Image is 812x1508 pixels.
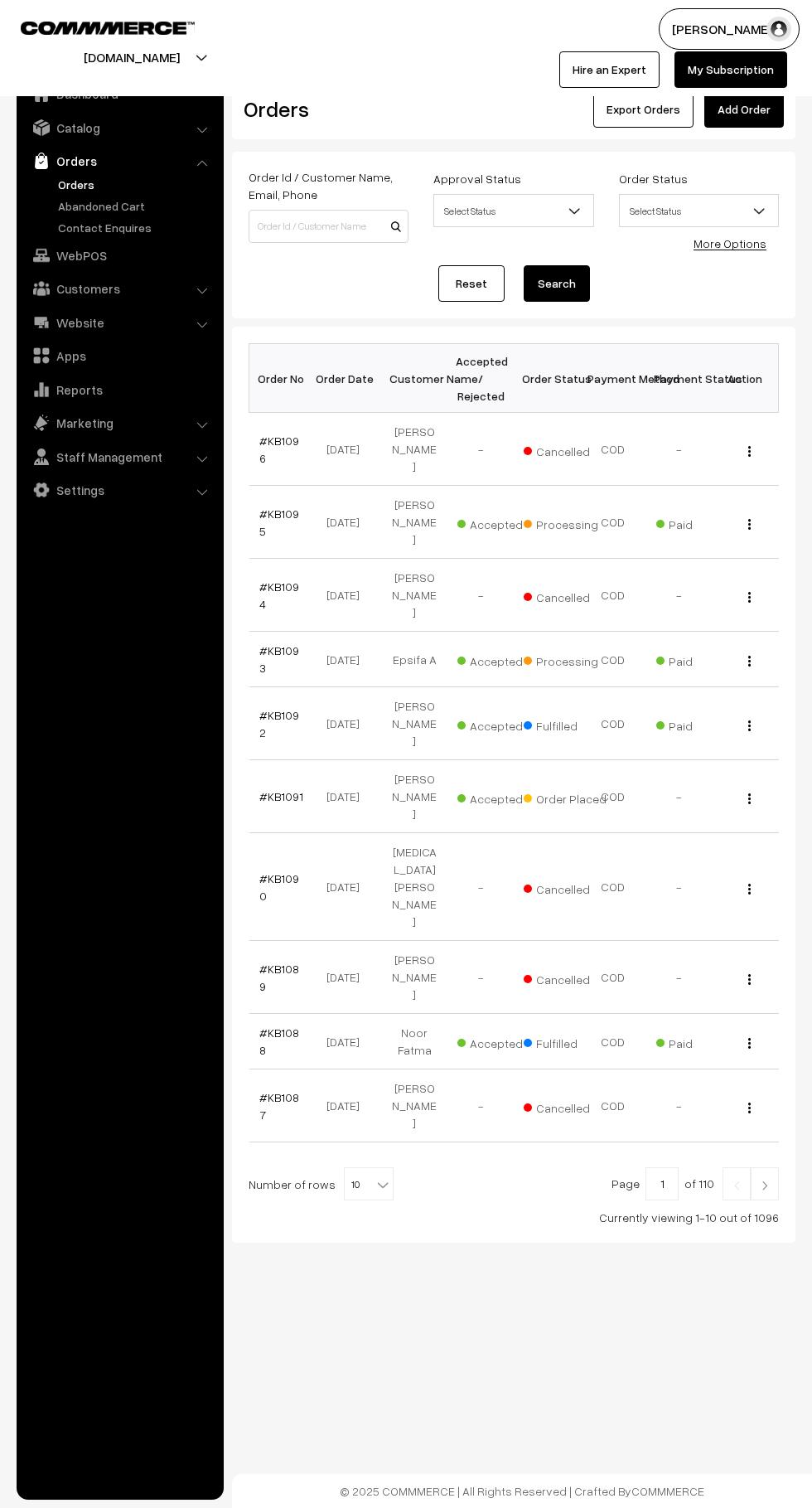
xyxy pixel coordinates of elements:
[244,96,407,122] h2: Orders
[748,793,751,804] img: Menu
[259,789,303,803] a: #KB1091
[21,274,218,303] a: Customers
[21,240,218,270] a: WebPOS
[381,486,447,559] td: [PERSON_NAME]
[315,486,381,559] td: [DATE]
[704,91,784,128] a: Add Order
[656,648,739,670] span: Paid
[249,168,408,203] label: Order Id / Customer Name, Email, Phone
[21,308,218,337] a: Website
[344,1167,394,1200] span: 10
[259,643,299,675] a: #KB1093
[381,559,447,632] td: [PERSON_NAME]
[757,1181,772,1190] img: Right
[748,519,751,530] img: Menu
[524,786,607,807] span: Order Placed
[524,1030,607,1052] span: Fulfilled
[381,941,447,1014] td: [PERSON_NAME]
[524,648,607,670] span: Processing
[433,170,521,187] label: Approval Status
[315,344,381,413] th: Order Date
[315,833,381,941] td: [DATE]
[748,720,751,731] img: Menu
[646,559,713,632] td: -
[514,344,580,413] th: Order Status
[315,687,381,760] td: [DATE]
[656,512,739,533] span: Paid
[524,876,607,898] span: Cancelled
[315,413,381,486] td: [DATE]
[748,592,751,603] img: Menu
[580,486,646,559] td: COD
[457,713,540,735] span: Accepted
[457,786,540,807] span: Accepted
[748,1038,751,1049] img: Menu
[748,1103,751,1113] img: Menu
[748,974,751,985] img: Menu
[646,760,713,833] td: -
[524,584,607,606] span: Cancelled
[54,219,218,236] a: Contact Enquires
[259,962,299,993] a: #KB1089
[381,413,447,486] td: [PERSON_NAME]
[381,632,447,687] td: Epsifa A
[315,559,381,632] td: [DATE]
[593,91,694,128] button: Export Orders
[249,1209,779,1226] div: Currently viewing 1-10 out of 1096
[381,1014,447,1069] td: Noor Fatma
[21,475,218,505] a: Settings
[631,1484,704,1498] a: COMMMERCE
[381,833,447,941] td: [MEDICAL_DATA][PERSON_NAME]
[315,1069,381,1142] td: [DATE]
[447,344,514,413] th: Accepted / Rejected
[524,439,607,460] span: Cancelled
[381,687,447,760] td: [PERSON_NAME]
[381,760,447,833] td: [PERSON_NAME]
[646,833,713,941] td: -
[580,413,646,486] td: COD
[21,146,218,176] a: Orders
[259,1026,299,1057] a: #KB1088
[434,196,592,225] span: Select Status
[21,341,218,371] a: Apps
[315,941,381,1014] td: [DATE]
[433,194,593,227] span: Select Status
[447,941,514,1014] td: -
[457,1030,540,1052] span: Accepted
[580,1069,646,1142] td: COD
[748,446,751,457] img: Menu
[580,941,646,1014] td: COD
[611,1176,640,1190] span: Page
[580,632,646,687] td: COD
[659,8,800,50] button: [PERSON_NAME]…
[447,833,514,941] td: -
[619,194,779,227] span: Select Status
[249,1176,336,1193] span: Number of rows
[580,559,646,632] td: COD
[748,884,751,895] img: Menu
[524,265,590,302] button: Search
[694,236,766,250] a: More Options
[381,1069,447,1142] td: [PERSON_NAME]
[766,17,791,41] img: user
[26,36,238,78] button: [DOMAIN_NAME]
[646,413,713,486] td: -
[21,375,218,405] a: Reports
[729,1181,744,1190] img: Left
[619,170,688,187] label: Order Status
[447,1069,514,1142] td: -
[580,833,646,941] td: COD
[249,210,408,243] input: Order Id / Customer Name / Customer Email / Customer Phone
[646,1069,713,1142] td: -
[259,708,299,739] a: #KB1092
[620,196,778,225] span: Select Status
[315,1014,381,1069] td: [DATE]
[259,871,299,903] a: #KB1090
[21,408,218,438] a: Marketing
[54,197,218,215] a: Abandoned Cart
[524,967,607,988] span: Cancelled
[646,344,713,413] th: Payment Status
[674,51,787,88] a: My Subscription
[21,442,218,472] a: Staff Management
[580,1014,646,1069] td: COD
